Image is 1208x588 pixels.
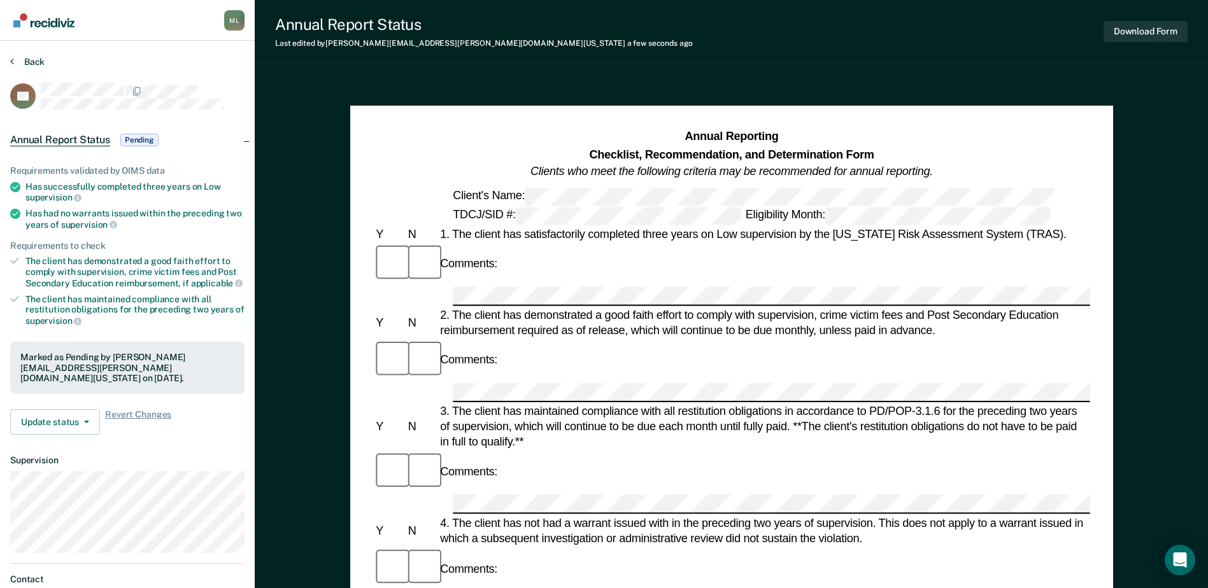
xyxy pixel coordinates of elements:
img: Recidiviz [13,13,75,27]
div: Y [373,523,405,538]
div: Y [373,314,405,330]
button: Update status [10,409,100,435]
div: 1. The client has satisfactorily completed three years on Low supervision by the [US_STATE] Risk ... [437,226,1090,241]
span: supervision [25,192,82,202]
div: The client has demonstrated a good faith effort to comply with supervision, crime victim fees and... [25,256,245,288]
span: Pending [120,134,159,146]
span: supervision [61,220,117,230]
div: N [405,226,437,241]
strong: Checklist, Recommendation, and Determination Form [589,148,874,160]
div: N [405,419,437,434]
div: M L [224,10,245,31]
div: 4. The client has not had a warrant issued with in the preceding two years of supervision. This d... [437,515,1090,546]
span: Annual Report Status [10,134,110,146]
div: N [405,523,437,538]
div: Y [373,419,405,434]
button: Profile dropdown button [224,10,245,31]
button: Back [10,56,45,67]
div: Comments: [437,561,500,576]
div: Comments: [437,465,500,480]
div: Eligibility Month: [743,207,1052,225]
div: Comments: [437,256,500,271]
div: Y [373,226,405,241]
div: 2. The client has demonstrated a good faith effort to comply with supervision, crime victim fees ... [437,307,1090,337]
span: applicable [191,278,243,288]
strong: Annual Reporting [685,130,778,143]
div: The client has maintained compliance with all restitution obligations for the preceding two years of [25,294,245,326]
dt: Contact [10,574,245,585]
div: Client's Name: [450,187,1056,205]
div: Requirements to check [10,241,245,251]
span: supervision [25,316,82,326]
dt: Supervision [10,455,245,466]
em: Clients who meet the following criteria may be recommended for annual reporting. [530,165,933,178]
div: Last edited by [PERSON_NAME][EMAIL_ADDRESS][PERSON_NAME][DOMAIN_NAME][US_STATE] [275,39,693,48]
div: Has successfully completed three years on Low [25,181,245,203]
div: TDCJ/SID #: [450,207,743,225]
div: N [405,314,437,330]
span: Revert Changes [105,409,171,435]
div: Has had no warrants issued within the preceding two years of [25,208,245,230]
span: a few seconds ago [627,39,693,48]
div: Annual Report Status [275,15,693,34]
div: Comments: [437,353,500,368]
div: 3. The client has maintained compliance with all restitution obligations in accordance to PD/POP-... [437,403,1090,450]
button: Download Form [1104,21,1188,42]
div: Requirements validated by OIMS data [10,165,245,176]
div: Open Intercom Messenger [1165,545,1195,575]
div: Marked as Pending by [PERSON_NAME][EMAIL_ADDRESS][PERSON_NAME][DOMAIN_NAME][US_STATE] on [DATE]. [20,352,234,384]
